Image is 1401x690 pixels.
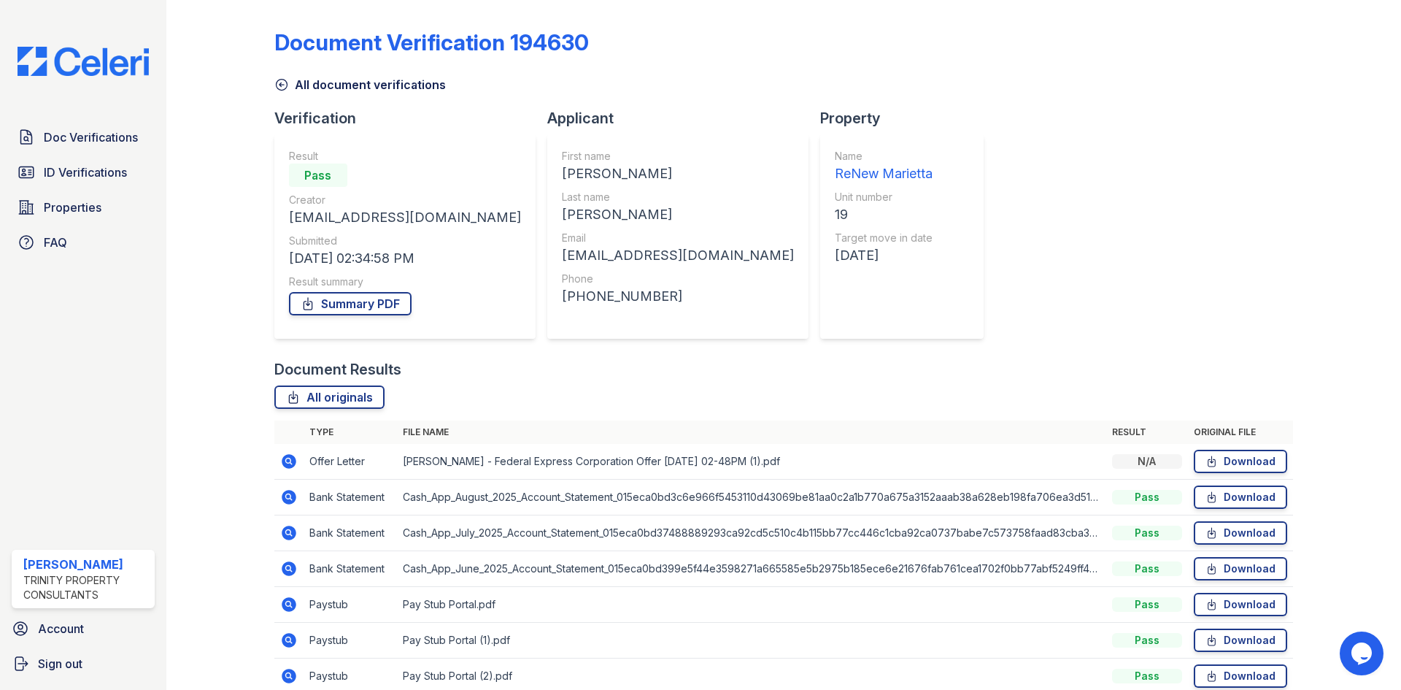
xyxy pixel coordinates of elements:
div: Name [835,149,933,164]
td: Pay Stub Portal (1).pdf [397,623,1106,659]
div: Pass [1112,526,1182,540]
td: Cash_App_August_2025_Account_Statement_015eca0bd3c6e966f5453110d43069be81aa0c2a1b770a675a3152aaab... [397,480,1106,515]
a: Account [6,614,161,643]
div: Document Verification 194630 [274,29,589,55]
th: File name [397,421,1106,444]
div: Document Results [274,359,401,380]
span: Properties [44,199,101,216]
td: Paystub [304,623,397,659]
div: Target move in date [835,231,933,245]
div: Verification [274,108,547,129]
span: Sign out [38,655,82,672]
a: Name ReNew Marietta [835,149,933,184]
a: Download [1194,521,1287,545]
div: [PERSON_NAME] [562,204,794,225]
div: Last name [562,190,794,204]
div: [PERSON_NAME] [23,556,149,573]
div: Applicant [547,108,820,129]
a: All document verifications [274,76,446,93]
a: All originals [274,386,385,409]
a: Sign out [6,649,161,678]
td: Bank Statement [304,480,397,515]
td: Pay Stub Portal.pdf [397,587,1106,623]
span: ID Verifications [44,164,127,181]
div: Pass [289,164,347,187]
th: Result [1106,421,1188,444]
td: [PERSON_NAME] - Federal Express Corporation Offer [DATE] 02-48PM (1).pdf [397,444,1106,480]
div: 19 [835,204,933,225]
div: Creator [289,193,521,207]
div: ReNew Marietta [835,164,933,184]
span: FAQ [44,234,67,251]
a: Download [1194,629,1287,652]
div: N/A [1112,454,1182,469]
div: Property [820,108,995,129]
span: Account [38,620,84,637]
a: Download [1194,486,1287,509]
div: Pass [1112,490,1182,505]
td: Paystub [304,587,397,623]
div: [EMAIL_ADDRESS][DOMAIN_NAME] [562,245,794,266]
a: FAQ [12,228,155,257]
td: Bank Statement [304,551,397,587]
div: Phone [562,272,794,286]
div: [PHONE_NUMBER] [562,286,794,307]
div: [DATE] 02:34:58 PM [289,248,521,269]
a: Download [1194,593,1287,616]
div: Email [562,231,794,245]
td: Cash_App_June_2025_Account_Statement_015eca0bd399e5f44e3598271a665585e5b2975b185ece6e21676fab761c... [397,551,1106,587]
a: Doc Verifications [12,123,155,152]
a: Properties [12,193,155,222]
div: [EMAIL_ADDRESS][DOMAIN_NAME] [289,207,521,228]
a: Download [1194,557,1287,580]
div: First name [562,149,794,164]
th: Type [304,421,397,444]
div: Submitted [289,234,521,248]
div: Unit number [835,190,933,204]
iframe: chat widget [1340,632,1386,675]
div: Result summary [289,275,521,289]
div: [PERSON_NAME] [562,164,794,184]
th: Original file [1188,421,1293,444]
div: Pass [1112,669,1182,683]
td: Cash_App_July_2025_Account_Statement_015eca0bd37488889293ca92cd5c510c4b115bb77cc446c1cba92ca0737b... [397,515,1106,551]
a: ID Verifications [12,158,155,187]
div: Trinity Property Consultants [23,573,149,602]
div: Pass [1112,561,1182,576]
a: Summary PDF [289,292,412,315]
img: CE_Logo_Blue-a8612792a0a2168367f1c8372b55b34899dd931a85d93a1a3d3e32e68fde9ad4.png [6,47,161,76]
div: Pass [1112,633,1182,648]
div: Pass [1112,597,1182,612]
td: Offer Letter [304,444,397,480]
span: Doc Verifications [44,129,138,146]
a: Download [1194,450,1287,473]
a: Download [1194,664,1287,688]
div: [DATE] [835,245,933,266]
td: Bank Statement [304,515,397,551]
div: Result [289,149,521,164]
